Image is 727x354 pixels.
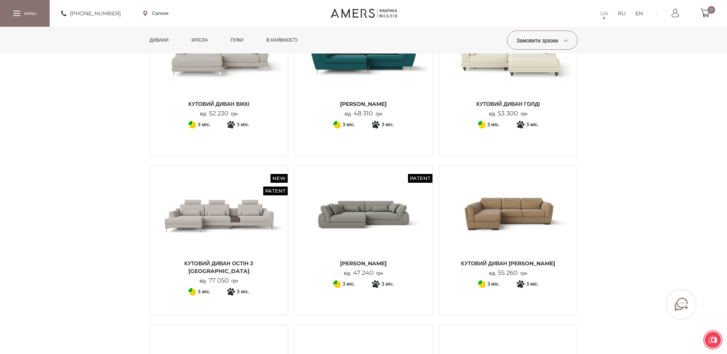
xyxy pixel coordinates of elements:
[351,110,376,117] span: 48 310
[156,12,282,117] a: New Patent Кутовий диван ВІККІ Кутовий диван ВІККІ Кутовий диван ВІККІ від52 230грн
[526,279,539,289] span: 3 міс.
[526,120,539,129] span: 3 міс.
[270,174,288,183] span: New
[489,270,527,277] p: від грн
[382,279,394,289] span: 3 міс.
[635,9,643,18] a: EN
[144,27,175,54] a: Дивани
[343,120,355,129] span: 3 міс.
[343,279,355,289] span: 3 міс.
[199,277,238,284] p: від грн
[408,174,432,183] span: Patent
[345,110,382,117] p: від грн
[382,120,394,129] span: 3 міс.
[300,172,427,277] a: Patent Кутовий Диван ДЖЕММА Кутовий Диван ДЖЕММА [PERSON_NAME] від47 240грн
[344,270,383,277] p: від грн
[200,110,238,117] p: від грн
[495,269,520,276] span: 55 260
[156,100,282,108] span: Кутовий диван ВІККІ
[600,9,608,18] a: UA
[206,110,231,117] span: 52 230
[495,110,521,117] span: 53 300
[198,120,210,129] span: 3 міс.
[445,12,572,117] a: New Patent Кутовий диван ГОЛДІ Кутовий диван ГОЛДІ Кутовий диван ГОЛДІ від53 300грн
[143,10,168,17] a: Салони
[263,187,288,195] span: Patent
[487,279,500,289] span: 3 міс.
[517,37,568,44] span: Замовити зразки
[445,172,572,277] a: Кутовий диван Софія Кутовий диван Софія Кутовий диван [PERSON_NAME] від55 260грн
[237,287,249,296] span: 3 міс.
[61,9,121,18] a: [PHONE_NUMBER]
[300,12,427,117] a: New Patent Кутовий Диван Грейсі Кутовий Диван Грейсі [PERSON_NAME] від48 310грн
[300,260,427,267] span: [PERSON_NAME]
[156,172,282,284] a: New Patent Кутовий диван ОСТІН з тумбою Кутовий диван ОСТІН з тумбою Кутовий диван ОСТІН з [GEOGR...
[237,120,249,129] span: 3 міс.
[350,269,376,276] span: 47 240
[445,100,572,108] span: Кутовий диван ГОЛДІ
[300,100,427,108] span: [PERSON_NAME]
[507,31,578,50] button: Замовити зразки
[618,9,626,18] a: RU
[708,6,715,14] span: 0
[156,260,282,275] span: Кутовий диван ОСТІН з [GEOGRAPHIC_DATA]
[489,110,528,117] p: від грн
[445,260,572,267] span: Кутовий диван [PERSON_NAME]
[225,27,249,54] a: Пуфи
[206,277,232,284] span: 77 050
[198,287,210,296] span: 3 міс.
[261,27,303,54] a: в наявності
[487,120,500,129] span: 3 міс.
[186,27,213,54] a: Крісла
